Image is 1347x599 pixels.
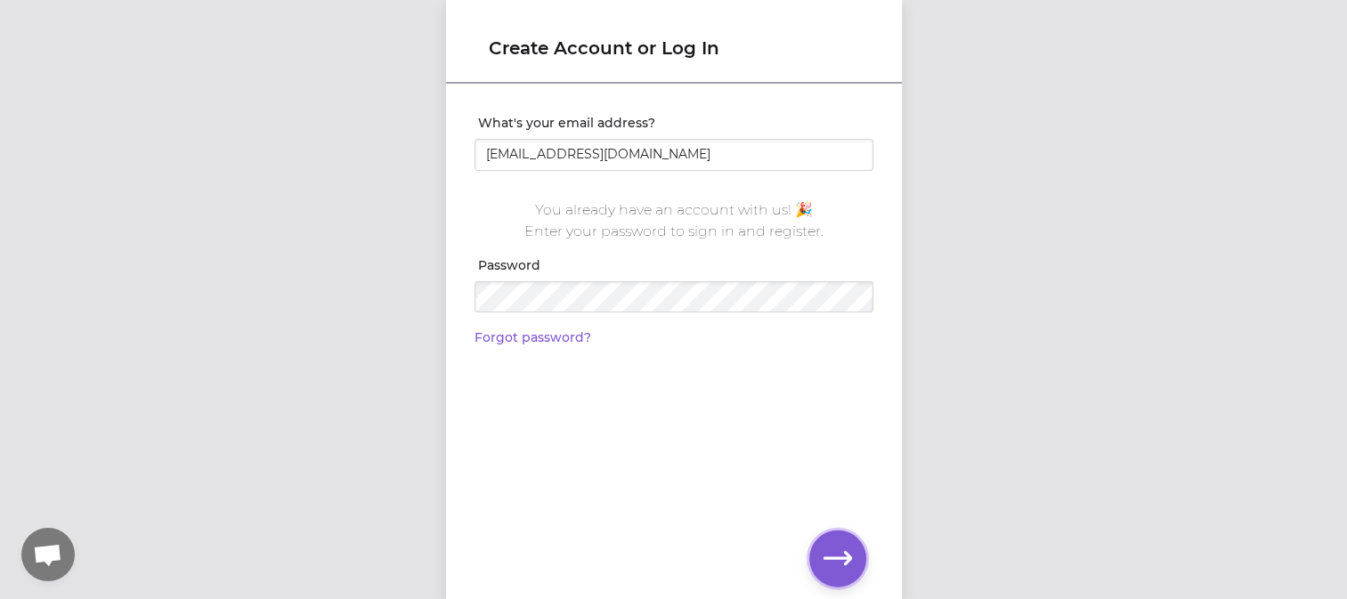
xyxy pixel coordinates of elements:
[489,36,859,61] h1: Create Account or Log In
[475,139,873,171] input: Your email
[489,199,859,221] p: You already have an account with us! 🎉
[475,329,591,345] a: Forgot password?
[21,528,75,581] div: Open chat
[478,256,873,274] label: Password
[489,221,859,242] p: Enter your password to sign in and register.
[478,114,873,132] label: What's your email address?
